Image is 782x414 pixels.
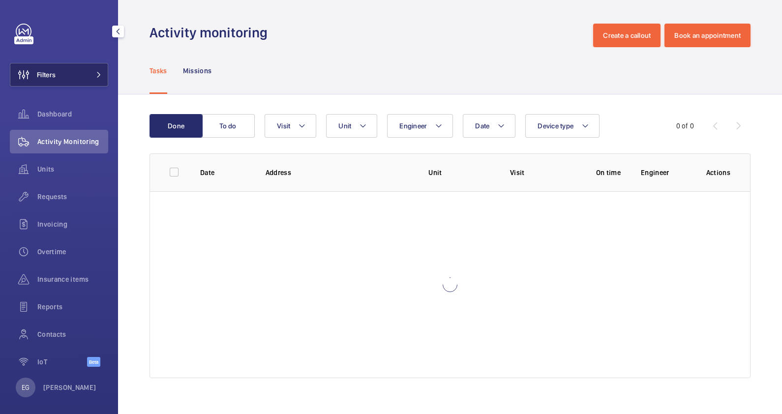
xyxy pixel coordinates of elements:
[428,168,494,177] p: Unit
[37,70,56,80] span: Filters
[277,122,290,130] span: Visit
[593,24,661,47] button: Create a callout
[387,114,453,138] button: Engineer
[676,121,694,131] div: 0 of 0
[592,168,625,177] p: On time
[37,302,108,312] span: Reports
[538,122,573,130] span: Device type
[641,168,691,177] p: Engineer
[87,357,100,367] span: Beta
[150,114,203,138] button: Done
[37,219,108,229] span: Invoicing
[664,24,751,47] button: Book an appointment
[22,383,30,392] p: EG
[37,274,108,284] span: Insurance items
[10,63,108,87] button: Filters
[37,357,87,367] span: IoT
[37,247,108,257] span: Overtime
[265,114,316,138] button: Visit
[37,109,108,119] span: Dashboard
[37,329,108,339] span: Contacts
[183,66,212,76] p: Missions
[37,164,108,174] span: Units
[475,122,489,130] span: Date
[150,24,273,42] h1: Activity monitoring
[37,137,108,147] span: Activity Monitoring
[525,114,600,138] button: Device type
[510,168,576,177] p: Visit
[266,168,413,177] p: Address
[202,114,255,138] button: To do
[200,168,250,177] p: Date
[37,192,108,202] span: Requests
[399,122,427,130] span: Engineer
[706,168,730,177] p: Actions
[326,114,377,138] button: Unit
[43,383,96,392] p: [PERSON_NAME]
[463,114,515,138] button: Date
[338,122,351,130] span: Unit
[150,66,167,76] p: Tasks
